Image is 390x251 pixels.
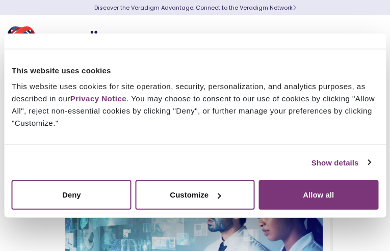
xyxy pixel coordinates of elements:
[293,4,296,12] span: Learn More
[258,180,378,210] button: Allow all
[94,4,296,12] a: Discover the Veradigm Advantage: Connect to the Veradigm NetworkLearn More
[12,180,132,210] button: Deny
[359,26,375,53] button: Toggle Navigation Menu
[8,23,130,57] img: Veradigm logo
[311,156,371,169] a: Show details
[135,180,255,210] button: Customize
[12,64,378,76] div: This website uses cookies
[70,94,126,103] a: Privacy Notice
[12,80,378,129] div: This website uses cookies for site operation, security, personalization, and analytics purposes, ...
